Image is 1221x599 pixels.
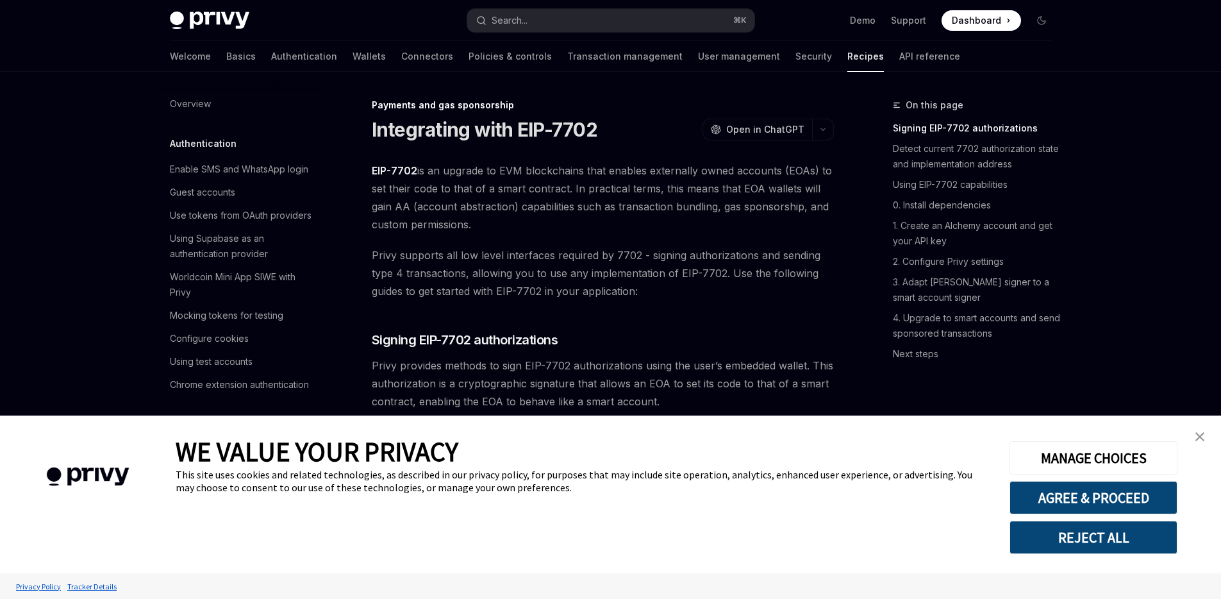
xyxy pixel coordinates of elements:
[372,357,834,410] span: Privy provides methods to sign EIP-7702 authorizations using the user’s embedded wallet. This aut...
[160,92,324,115] a: Overview
[170,96,211,112] div: Overview
[372,246,834,300] span: Privy supports all low level interfaces required by 7702 - signing authorizations and sending typ...
[160,227,324,266] a: Using Supabase as an authentication provider
[170,354,253,369] div: Using test accounts
[372,118,597,141] h1: Integrating with EIP-7702
[893,174,1062,195] a: Using EIP-7702 capabilities
[899,41,960,72] a: API reference
[726,123,804,136] span: Open in ChatGPT
[698,41,780,72] a: User management
[893,118,1062,139] a: Signing EIP-7702 authorizations
[893,195,1062,215] a: 0. Install dependencies
[170,308,283,323] div: Mocking tokens for testing
[170,208,311,223] div: Use tokens from OAuth providers
[170,41,211,72] a: Welcome
[733,15,747,26] span: ⌘ K
[353,41,386,72] a: Wallets
[702,119,812,140] button: Open in ChatGPT
[1031,10,1052,31] button: Toggle dark mode
[271,41,337,72] a: Authentication
[160,266,324,304] a: Worldcoin Mini App SIWE with Privy
[160,350,324,373] a: Using test accounts
[1009,481,1177,514] button: AGREE & PROCEED
[467,9,754,32] button: Search...⌘K
[850,14,876,27] a: Demo
[1009,521,1177,554] button: REJECT ALL
[372,164,417,178] a: EIP-7702
[893,215,1062,251] a: 1. Create an Alchemy account and get your API key
[160,204,324,227] a: Use tokens from OAuth providers
[893,139,1062,174] a: Detect current 7702 authorization state and implementation address
[492,13,527,28] div: Search...
[952,14,1001,27] span: Dashboard
[372,162,834,233] span: is an upgrade to EVM blockchains that enables externally owned accounts (EOAs) to set their code ...
[176,468,990,494] div: This site uses cookies and related technologies, as described in our privacy policy, for purposes...
[170,185,235,200] div: Guest accounts
[176,435,458,468] span: WE VALUE YOUR PRIVACY
[567,41,683,72] a: Transaction management
[847,41,884,72] a: Recipes
[1009,441,1177,475] button: MANAGE CHOICES
[893,251,1062,272] a: 2. Configure Privy settings
[469,41,552,72] a: Policies & controls
[401,41,453,72] a: Connectors
[893,344,1062,364] a: Next steps
[906,97,963,113] span: On this page
[372,331,558,349] span: Signing EIP-7702 authorizations
[13,575,64,598] a: Privacy Policy
[226,41,256,72] a: Basics
[170,231,316,262] div: Using Supabase as an authentication provider
[795,41,832,72] a: Security
[1195,432,1204,441] img: close banner
[19,449,156,505] img: company logo
[893,272,1062,308] a: 3. Adapt [PERSON_NAME] signer to a smart account signer
[170,12,249,30] img: dark logo
[170,269,316,300] div: Worldcoin Mini App SIWE with Privy
[160,327,324,350] a: Configure cookies
[170,331,249,346] div: Configure cookies
[891,14,926,27] a: Support
[160,304,324,327] a: Mocking tokens for testing
[160,181,324,204] a: Guest accounts
[1187,424,1213,450] a: close banner
[893,308,1062,344] a: 4. Upgrade to smart accounts and send sponsored transactions
[170,377,309,392] div: Chrome extension authentication
[372,99,834,112] div: Payments and gas sponsorship
[160,373,324,396] a: Chrome extension authentication
[160,158,324,181] a: Enable SMS and WhatsApp login
[170,136,237,151] h5: Authentication
[942,10,1021,31] a: Dashboard
[64,575,120,598] a: Tracker Details
[170,162,308,177] div: Enable SMS and WhatsApp login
